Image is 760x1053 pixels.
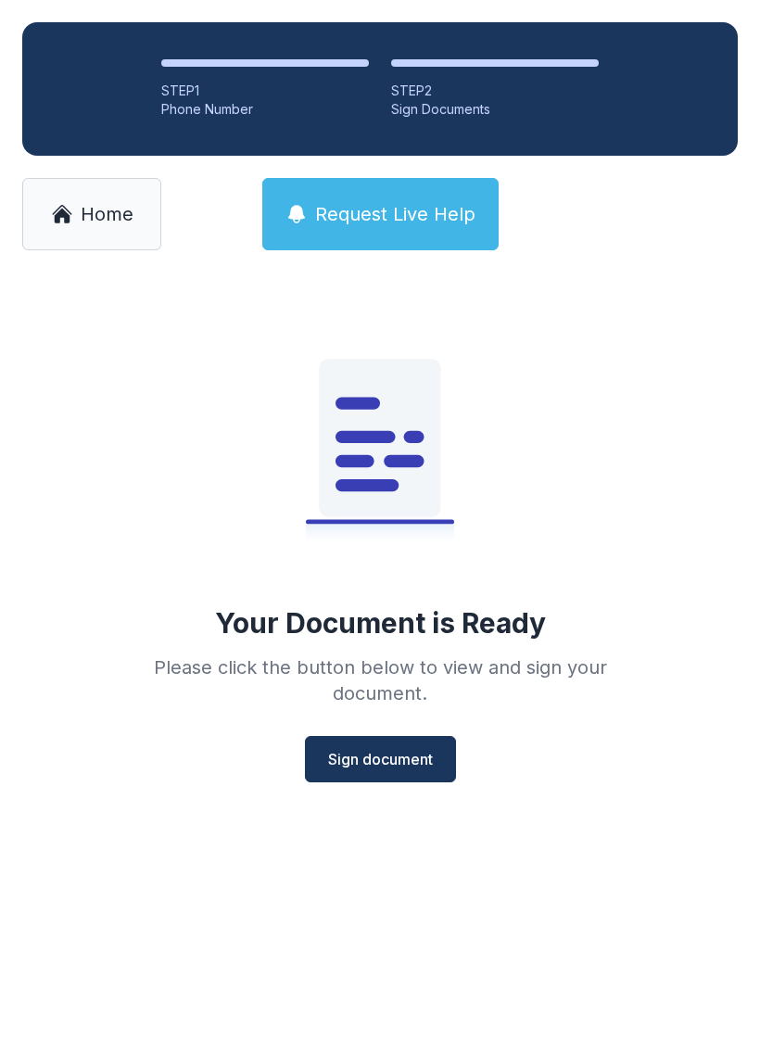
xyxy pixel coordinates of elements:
[391,100,599,119] div: Sign Documents
[328,748,433,770] span: Sign document
[315,201,475,227] span: Request Live Help
[161,82,369,100] div: STEP 1
[215,606,546,640] div: Your Document is Ready
[113,654,647,706] div: Please click the button below to view and sign your document.
[391,82,599,100] div: STEP 2
[81,201,133,227] span: Home
[161,100,369,119] div: Phone Number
